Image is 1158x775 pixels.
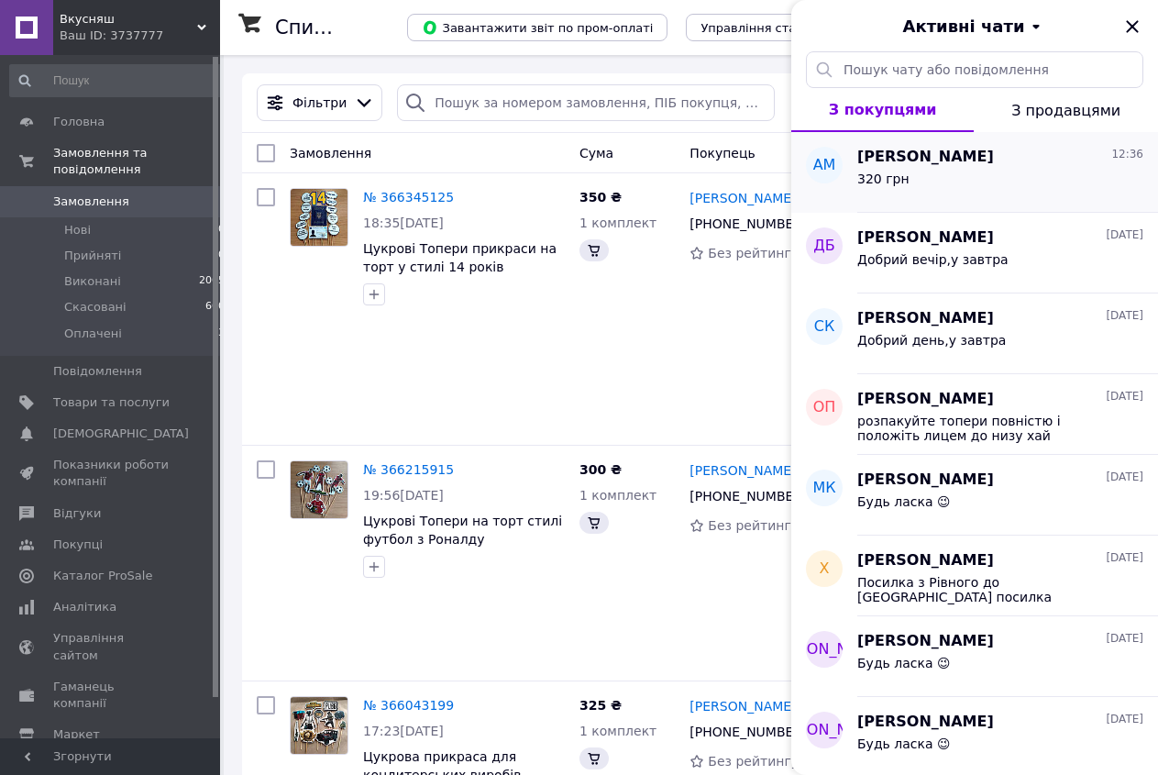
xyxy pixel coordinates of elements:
[53,505,101,522] span: Відгуки
[686,719,808,745] div: [PHONE_NUMBER]
[579,488,656,503] span: 1 комплект
[708,518,799,533] span: Без рейтингу
[1106,550,1143,566] span: [DATE]
[857,308,994,329] span: [PERSON_NAME]
[53,363,142,380] span: Повідомлення
[1106,308,1143,324] span: [DATE]
[857,172,910,186] span: 320 грн
[857,333,1006,348] span: Добрий день,у завтра
[791,132,1158,213] button: АМ[PERSON_NAME]12:36320 грн
[857,147,994,168] span: [PERSON_NAME]
[1111,147,1143,162] span: 12:36
[407,14,667,41] button: Завантажити звіт по пром-оплаті
[290,146,371,161] span: Замовлення
[292,94,347,112] span: Фільтри
[53,537,103,553] span: Покупці
[64,326,122,342] span: Оплачені
[53,726,100,743] span: Маркет
[218,222,225,238] span: 0
[689,461,796,480] a: [PERSON_NAME]
[1106,631,1143,647] span: [DATE]
[812,478,835,499] span: МК
[397,84,775,121] input: Пошук за номером замовлення, ПІБ покупця, номером телефону, Email, номером накладної
[708,754,799,769] span: Без рейтингу
[708,246,799,260] span: Без рейтингу
[843,15,1107,39] button: Активні чати
[813,155,836,176] span: АМ
[53,394,170,411] span: Товари та послуги
[902,15,1024,39] span: Активні чати
[791,293,1158,374] button: СК[PERSON_NAME][DATE]Добрий день,у завтра
[291,697,347,754] img: Фото товару
[700,21,841,35] span: Управління статусами
[579,724,656,738] span: 1 комплект
[764,639,886,660] span: [PERSON_NAME]
[791,616,1158,697] button: [PERSON_NAME][PERSON_NAME][DATE]Будь ласка 😉
[579,216,656,230] span: 1 комплект
[1106,712,1143,727] span: [DATE]
[1011,102,1120,119] span: З продавцями
[791,455,1158,536] button: МК[PERSON_NAME][DATE]Будь ласка 😉
[290,460,348,519] a: Фото товару
[857,712,994,733] span: [PERSON_NAME]
[813,397,836,418] span: ОП
[53,194,129,210] span: Замовлення
[53,679,170,712] span: Гаманець компанії
[857,227,994,249] span: [PERSON_NAME]
[791,213,1158,293] button: ДБ[PERSON_NAME][DATE]Добрий вечір,у завтра
[363,241,557,274] a: Цукрові Топери прикраси на торт у стилі 14 років
[53,145,220,178] span: Замовлення та повідомлення
[857,631,994,652] span: [PERSON_NAME]
[363,724,444,738] span: 17:23[DATE]
[1121,16,1143,38] button: Закрити
[291,461,347,518] img: Фото товару
[814,316,835,338] span: СК
[857,575,1118,604] span: Посилка з Рівного до [GEOGRAPHIC_DATA] посилка приходить на наступний день до 12: 00 у відділення...
[64,299,127,316] span: Скасовані
[363,462,454,477] a: № 366215915
[829,101,937,118] span: З покупцями
[290,696,348,755] a: Фото товару
[363,698,454,713] a: № 366043199
[857,252,1009,267] span: Добрий вечір,у завтра
[53,426,189,442] span: [DEMOGRAPHIC_DATA]
[53,630,170,663] span: Управління сайтом
[686,483,808,509] div: [PHONE_NUMBER]
[60,11,197,28] span: Вкусняш
[764,720,886,741] span: [PERSON_NAME]
[857,656,951,670] span: Будь ласка 😉
[290,188,348,247] a: Фото товару
[363,488,444,503] span: 19:56[DATE]
[579,462,622,477] span: 300 ₴
[53,568,152,584] span: Каталог ProSale
[275,17,461,39] h1: Список замовлень
[791,374,1158,455] button: ОП[PERSON_NAME][DATE]розпакуйте топери повністю і положіть лицем до низу хай полежать день а поті...
[363,514,562,547] a: Цукрові Топери на торт стилі футбол з Роналду
[820,559,830,580] span: Х
[64,248,121,264] span: Прийняті
[857,550,994,571] span: [PERSON_NAME]
[857,470,994,491] span: [PERSON_NAME]
[363,216,444,230] span: 18:35[DATE]
[686,14,855,41] button: Управління статусами
[857,494,951,509] span: Будь ласка 😉
[363,190,454,205] a: № 366345125
[689,697,796,715] a: [PERSON_NAME]
[422,19,653,36] span: Завантажити звіт по пром-оплаті
[974,88,1158,132] button: З продавцями
[1106,470,1143,485] span: [DATE]
[53,457,170,490] span: Показники роботи компанії
[579,146,613,161] span: Cума
[199,273,225,290] span: 2005
[857,736,951,751] span: Будь ласка 😉
[579,190,622,205] span: 350 ₴
[579,698,622,713] span: 325 ₴
[218,326,225,342] span: 3
[64,273,121,290] span: Виконані
[686,211,808,237] div: [PHONE_NUMBER]
[291,189,347,246] img: Фото товару
[53,599,116,615] span: Аналітика
[53,114,105,130] span: Головна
